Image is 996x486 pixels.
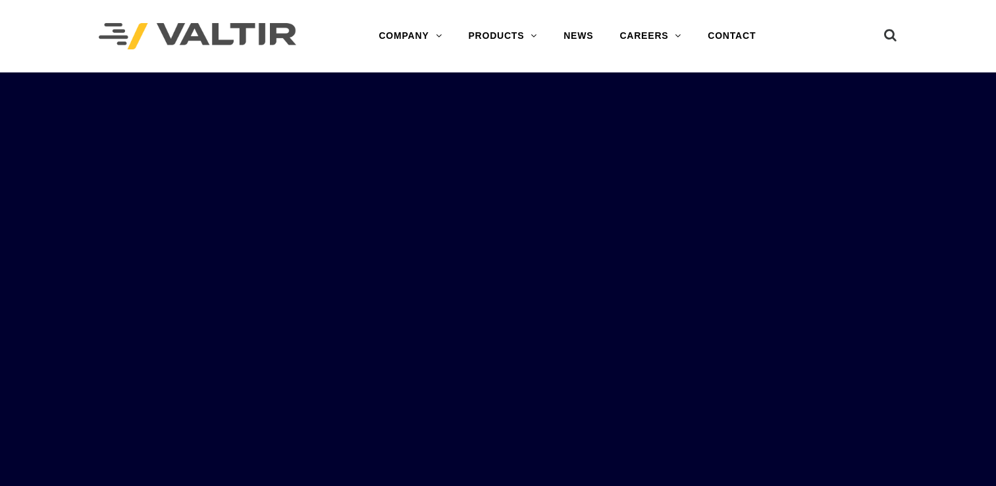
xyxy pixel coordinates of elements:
a: COMPANY [365,23,455,49]
a: CAREERS [606,23,695,49]
a: NEWS [550,23,606,49]
img: Valtir [99,23,296,50]
a: PRODUCTS [455,23,550,49]
a: CONTACT [695,23,769,49]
